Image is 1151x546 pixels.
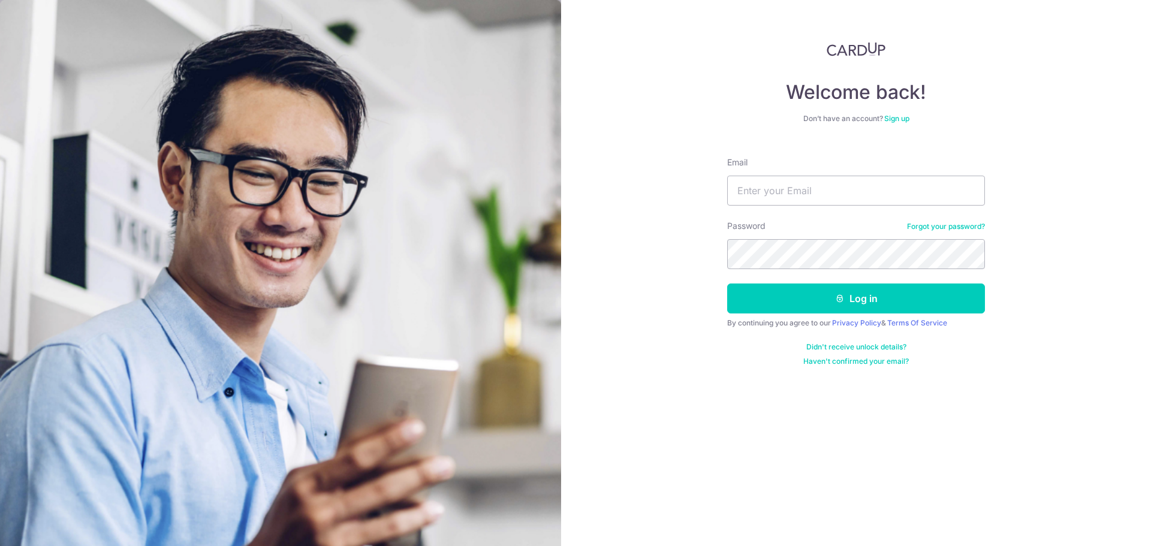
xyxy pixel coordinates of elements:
[907,222,985,231] a: Forgot your password?
[827,42,885,56] img: CardUp Logo
[884,114,909,123] a: Sign up
[727,220,766,232] label: Password
[887,318,947,327] a: Terms Of Service
[806,342,906,352] a: Didn't receive unlock details?
[727,176,985,206] input: Enter your Email
[727,114,985,123] div: Don’t have an account?
[727,80,985,104] h4: Welcome back!
[727,318,985,328] div: By continuing you agree to our &
[832,318,881,327] a: Privacy Policy
[727,156,748,168] label: Email
[803,357,909,366] a: Haven't confirmed your email?
[727,283,985,313] button: Log in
